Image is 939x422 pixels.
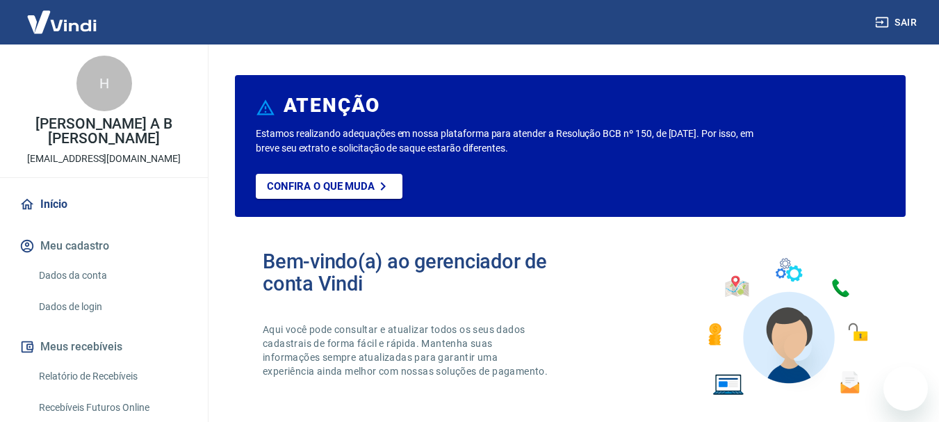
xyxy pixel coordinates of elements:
[256,174,402,199] a: Confira o que muda
[17,231,191,261] button: Meu cadastro
[33,293,191,321] a: Dados de login
[76,56,132,111] div: H
[33,362,191,391] a: Relatório de Recebíveis
[256,127,759,156] p: Estamos realizando adequações em nossa plataforma para atender a Resolução BCB nº 150, de [DATE]....
[883,366,928,411] iframe: Botão para abrir a janela de mensagens
[27,152,181,166] p: [EMAIL_ADDRESS][DOMAIN_NAME]
[11,117,197,146] p: [PERSON_NAME] A B [PERSON_NAME]
[872,10,922,35] button: Sair
[33,261,191,290] a: Dados da conta
[263,250,571,295] h2: Bem-vindo(a) ao gerenciador de conta Vindi
[263,323,550,378] p: Aqui você pode consultar e atualizar todos os seus dados cadastrais de forma fácil e rápida. Mant...
[267,180,375,193] p: Confira o que muda
[784,333,812,361] iframe: Fechar mensagem
[284,99,380,113] h6: ATENÇÃO
[17,1,107,43] img: Vindi
[696,250,878,404] img: Imagem de um avatar masculino com diversos icones exemplificando as funcionalidades do gerenciado...
[17,189,191,220] a: Início
[17,332,191,362] button: Meus recebíveis
[33,393,191,422] a: Recebíveis Futuros Online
